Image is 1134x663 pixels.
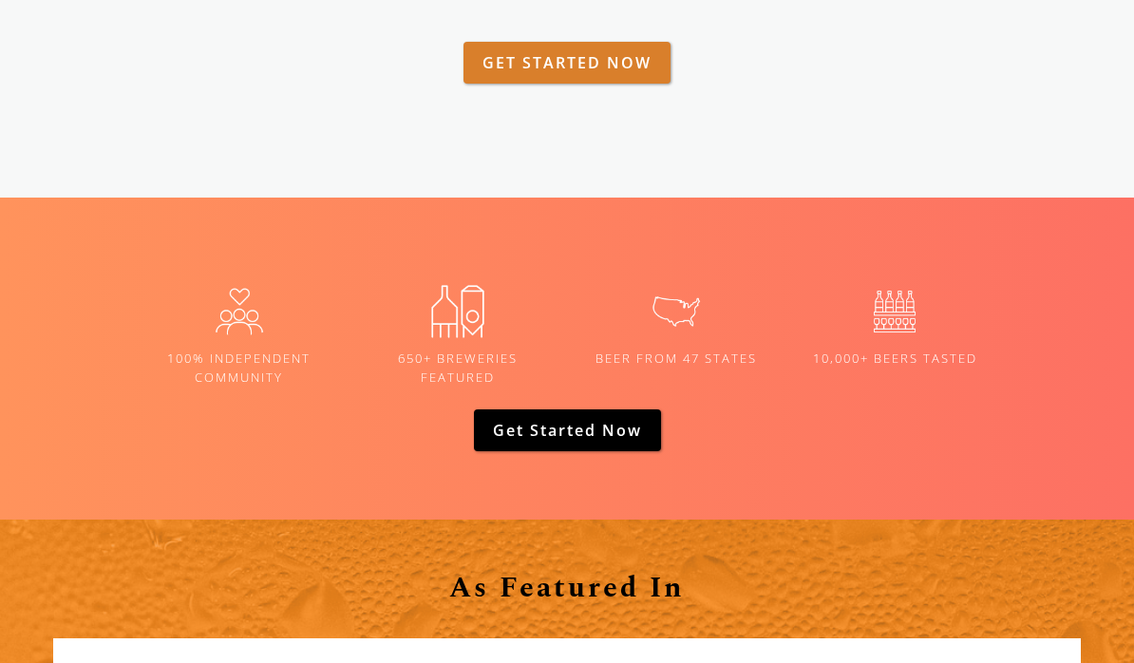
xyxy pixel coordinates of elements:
[800,350,990,369] h5: 10,000+ Beers tasted
[144,350,334,387] h5: 100% Independent Community
[449,566,685,610] strong: As Featured In
[363,350,553,387] h5: 650+ Breweries Featured
[581,350,771,369] h5: BEER FROM 47 States
[463,42,671,84] a: GET STARTED NOW
[474,409,661,451] a: Get Started now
